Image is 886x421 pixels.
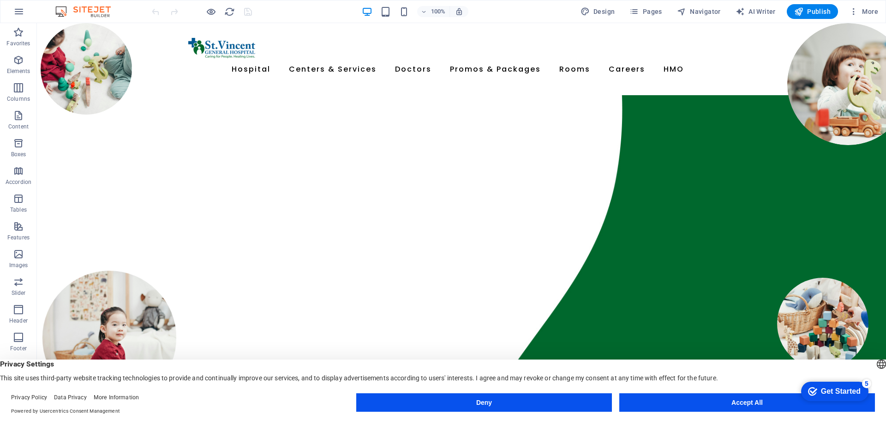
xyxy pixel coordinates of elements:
[68,2,78,11] div: 5
[455,7,463,16] i: On resize automatically adjust zoom level to fit chosen device.
[6,40,30,47] p: Favorites
[10,206,27,214] p: Tables
[787,4,838,19] button: Publish
[629,7,662,16] span: Pages
[224,6,235,17] button: reload
[9,262,28,269] p: Images
[626,4,665,19] button: Pages
[577,4,619,19] button: Design
[732,4,779,19] button: AI Writer
[27,10,67,18] div: Get Started
[845,4,882,19] button: More
[8,123,29,130] p: Content
[12,289,26,297] p: Slider
[7,234,30,241] p: Features
[224,6,235,17] i: Reload page
[7,67,30,75] p: Elements
[6,178,31,186] p: Accordion
[581,7,615,16] span: Design
[10,345,27,352] p: Footer
[7,5,75,24] div: Get Started 5 items remaining, 0% complete
[7,95,30,103] p: Columns
[577,4,619,19] div: Design (Ctrl+Alt+Y)
[9,317,28,324] p: Header
[431,6,446,17] h6: 100%
[11,151,26,158] p: Boxes
[677,7,721,16] span: Navigator
[673,4,724,19] button: Navigator
[849,7,878,16] span: More
[53,6,122,17] img: Editor Logo
[794,7,831,16] span: Publish
[417,6,450,17] button: 100%
[736,7,776,16] span: AI Writer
